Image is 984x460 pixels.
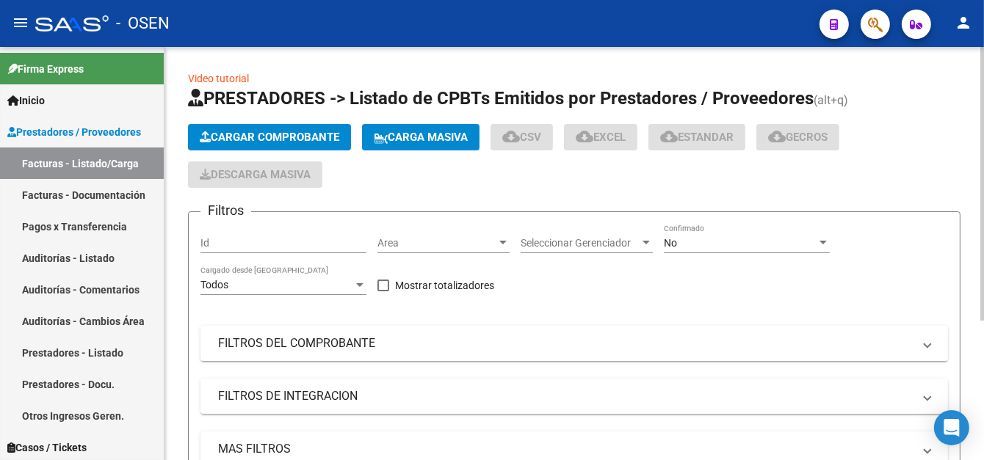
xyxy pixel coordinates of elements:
[188,161,322,188] app-download-masive: Descarga masiva de comprobantes (adjuntos)
[188,88,814,109] span: PRESTADORES -> Listado de CPBTs Emitidos por Prestadores / Proveedores
[7,61,84,77] span: Firma Express
[200,379,948,414] mat-expansion-panel-header: FILTROS DE INTEGRACION
[188,161,322,188] button: Descarga Masiva
[218,441,913,457] mat-panel-title: MAS FILTROS
[7,124,141,140] span: Prestadores / Proveedores
[502,131,541,144] span: CSV
[491,124,553,150] button: CSV
[188,124,351,150] button: Cargar Comprobante
[955,14,972,32] mat-icon: person
[648,124,745,150] button: Estandar
[564,124,637,150] button: EXCEL
[7,439,87,456] span: Casos / Tickets
[576,131,626,144] span: EXCEL
[188,73,249,84] a: Video tutorial
[521,237,640,249] span: Seleccionar Gerenciador
[768,128,786,145] mat-icon: cloud_download
[768,131,828,144] span: Gecros
[502,128,520,145] mat-icon: cloud_download
[664,237,677,249] span: No
[12,14,29,32] mat-icon: menu
[200,200,251,221] h3: Filtros
[7,92,45,109] span: Inicio
[200,326,948,361] mat-expansion-panel-header: FILTROS DEL COMPROBANTE
[362,124,480,150] button: Carga Masiva
[660,131,734,144] span: Estandar
[218,335,913,351] mat-panel-title: FILTROS DEL COMPROBANTE
[934,410,969,445] div: Open Intercom Messenger
[200,168,311,181] span: Descarga Masiva
[756,124,839,150] button: Gecros
[814,93,848,107] span: (alt+q)
[576,128,593,145] mat-icon: cloud_download
[374,131,468,144] span: Carga Masiva
[200,131,339,144] span: Cargar Comprobante
[395,277,494,294] span: Mostrar totalizadores
[200,279,228,291] span: Todos
[660,128,678,145] mat-icon: cloud_download
[218,388,913,404] mat-panel-title: FILTROS DE INTEGRACION
[116,7,170,40] span: - OSEN
[377,237,496,249] span: Area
